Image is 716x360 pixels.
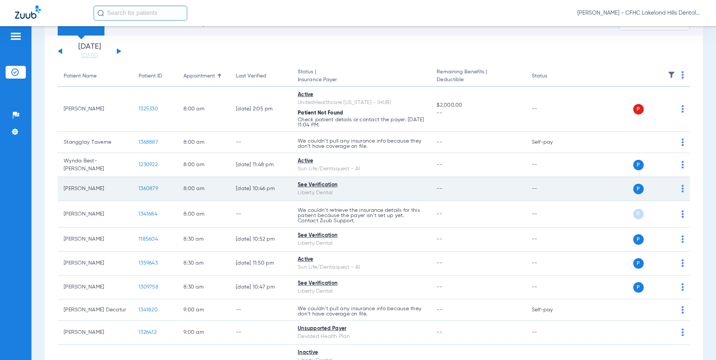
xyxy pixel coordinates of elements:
[298,181,425,189] div: See Verification
[682,235,684,243] img: group-dot-blue.svg
[437,76,519,84] span: Deductible
[298,325,425,333] div: Unsupported Payer
[139,260,158,266] span: 1359643
[97,10,104,16] img: Search Icon
[682,105,684,113] img: group-dot-blue.svg
[10,32,22,41] img: hamburger-icon
[298,208,425,223] p: We couldn’t retrieve the insurance details for this patient because the payer isn’t set up yet. C...
[437,284,442,290] span: --
[682,306,684,314] img: group-dot-blue.svg
[139,162,158,167] span: 1230922
[298,157,425,165] div: Active
[633,160,644,170] span: P
[58,153,133,177] td: Wynda Best-[PERSON_NAME]
[679,324,716,360] div: Chat Widget
[58,299,133,321] td: [PERSON_NAME] Decatur
[298,189,425,197] div: Liberty Dental
[298,287,425,295] div: Liberty Dental
[236,72,286,80] div: Last Verified
[64,72,97,80] div: Patient Name
[437,162,442,167] span: --
[298,349,425,357] div: Inactive
[298,263,425,271] div: Sun Life/Dentaquest - AI
[58,321,133,345] td: [PERSON_NAME]
[230,201,292,228] td: --
[437,101,519,109] span: $2,000.00
[230,299,292,321] td: --
[633,184,644,194] span: P
[298,110,343,116] span: Patient Not Found
[139,307,158,312] span: 1341820
[526,177,576,201] td: --
[298,99,425,107] div: UnitedHealthcare [US_STATE] - (HUB)
[526,153,576,177] td: --
[437,330,442,335] span: --
[292,66,431,87] th: Status |
[668,71,675,79] img: filter.svg
[665,210,672,218] img: x.svg
[58,275,133,299] td: [PERSON_NAME]
[633,234,644,245] span: P
[665,105,672,113] img: x.svg
[526,251,576,275] td: --
[139,140,158,145] span: 1368887
[526,275,576,299] td: --
[58,87,133,132] td: [PERSON_NAME]
[139,106,158,112] span: 1325330
[682,283,684,291] img: group-dot-blue.svg
[15,6,41,19] img: Zuub Logo
[58,177,133,201] td: [PERSON_NAME]
[178,299,230,321] td: 9:00 AM
[526,321,576,345] td: --
[682,185,684,192] img: group-dot-blue.svg
[577,9,701,17] span: [PERSON_NAME] - CFHC Lakeland Hills Dental
[67,43,112,60] li: [DATE]
[437,186,442,191] span: --
[682,71,684,79] img: group-dot-blue.svg
[437,109,519,117] span: --
[526,228,576,251] td: --
[682,259,684,267] img: group-dot-blue.svg
[236,72,266,80] div: Last Verified
[139,330,157,335] span: 1326412
[230,321,292,345] td: --
[298,256,425,263] div: Active
[230,177,292,201] td: [DATE] 10:46 PM
[64,72,127,80] div: Patient Name
[139,186,158,191] span: 1360879
[665,185,672,192] img: x.svg
[431,66,525,87] th: Remaining Benefits |
[298,240,425,247] div: Liberty Dental
[230,275,292,299] td: [DATE] 10:47 PM
[298,91,425,99] div: Active
[665,329,672,336] img: x.svg
[665,161,672,168] img: x.svg
[58,132,133,153] td: Stangglay Taverne
[94,6,187,21] input: Search for patients
[298,333,425,341] div: Devoted Health Plan
[633,104,644,115] span: P
[139,284,158,290] span: 1309758
[298,165,425,173] div: Sun Life/Dentaquest - AI
[67,52,112,60] a: [DATE]
[665,259,672,267] img: x.svg
[665,306,672,314] img: x.svg
[682,138,684,146] img: group-dot-blue.svg
[178,321,230,345] td: 9:00 AM
[682,161,684,168] img: group-dot-blue.svg
[526,201,576,228] td: --
[298,306,425,317] p: We couldn’t pull any insurance info because they don’t have coverage on file.
[437,211,442,217] span: --
[230,87,292,132] td: [DATE] 2:05 PM
[665,138,672,146] img: x.svg
[298,138,425,149] p: We couldn’t pull any insurance info because they don’t have coverage on file.
[58,228,133,251] td: [PERSON_NAME]
[139,72,172,80] div: Patient ID
[437,140,442,145] span: --
[178,153,230,177] td: 8:00 AM
[183,72,224,80] div: Appointment
[230,153,292,177] td: [DATE] 11:48 PM
[633,209,644,219] span: P
[526,132,576,153] td: Self-pay
[58,251,133,275] td: [PERSON_NAME]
